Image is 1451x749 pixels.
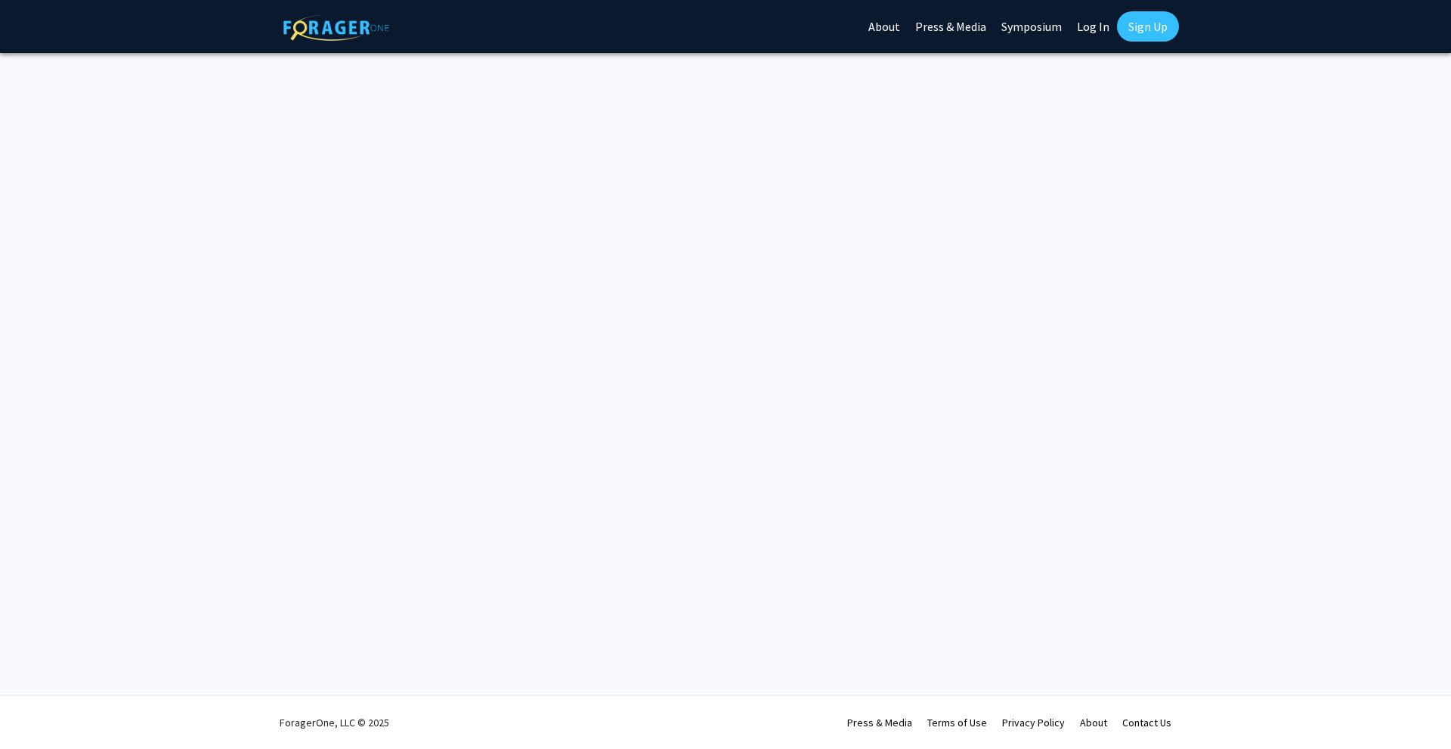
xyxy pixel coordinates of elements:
a: Sign Up [1117,11,1179,42]
div: ForagerOne, LLC © 2025 [280,696,389,749]
a: Press & Media [847,716,912,729]
a: About [1080,716,1107,729]
a: Contact Us [1122,716,1171,729]
a: Privacy Policy [1002,716,1065,729]
img: ForagerOne Logo [283,14,389,41]
a: Terms of Use [927,716,987,729]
